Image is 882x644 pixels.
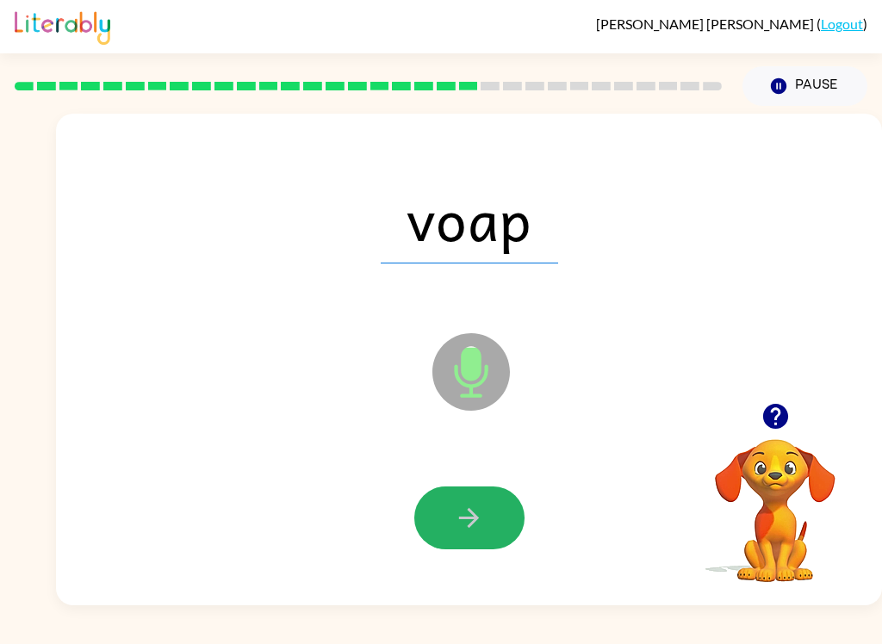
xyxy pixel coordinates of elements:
span: [PERSON_NAME] [PERSON_NAME] [596,15,817,32]
img: Literably [15,7,110,45]
button: Pause [742,66,867,106]
span: voap [381,174,558,263]
video: Your browser must support playing .mp4 files to use Literably. Please try using another browser. [689,412,861,585]
div: ( ) [596,15,867,32]
a: Logout [821,15,863,32]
